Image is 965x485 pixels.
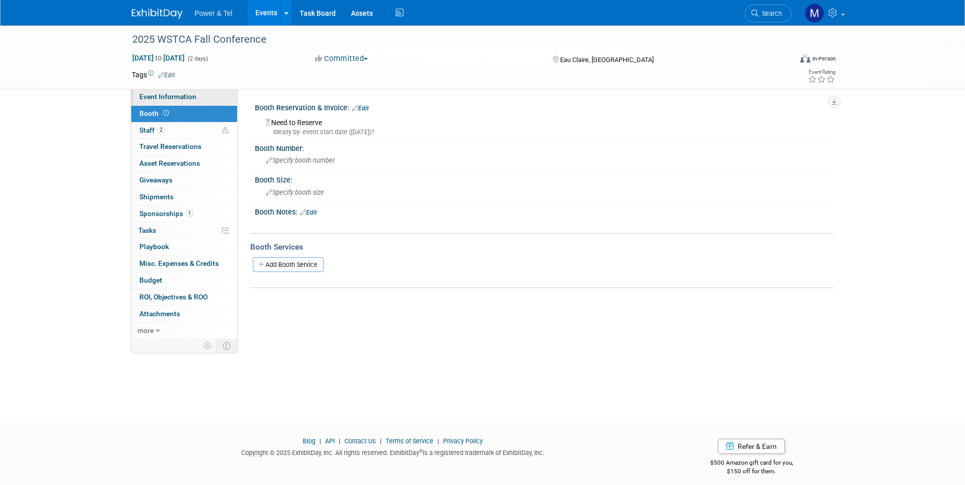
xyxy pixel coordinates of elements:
a: Travel Reservations [131,139,237,155]
td: Tags [132,70,175,80]
span: Budget [139,276,162,284]
sup: ® [419,448,423,454]
a: Terms of Service [386,437,433,445]
div: In-Person [812,55,836,63]
span: | [377,437,384,445]
a: Budget [131,272,237,289]
div: Ideally by: event start date ([DATE])? [266,128,826,137]
a: Staff2 [131,123,237,139]
span: Giveaways [139,176,172,184]
a: Privacy Policy [443,437,483,445]
span: Search [758,10,782,17]
a: Contact Us [344,437,376,445]
span: Booth [139,109,171,117]
span: Eau Claire, [GEOGRAPHIC_DATA] [560,56,654,64]
div: Booth Number: [255,141,834,154]
a: Asset Reservations [131,156,237,172]
span: Staff [139,126,165,134]
div: $150 off for them. [669,467,834,476]
span: ROI, Objectives & ROO [139,293,208,301]
span: | [336,437,343,445]
div: Booth Notes: [255,204,834,218]
span: to [154,54,163,62]
span: Travel Reservations [139,142,201,150]
div: Booth Reservation & Invoice: [255,100,834,113]
span: 1 [186,209,193,217]
div: Need to Reserve [262,115,826,137]
a: Edit [352,105,369,112]
button: Committed [311,53,372,64]
div: Copyright © 2025 ExhibitDay, Inc. All rights reserved. ExhibitDay is a registered trademark of Ex... [132,446,655,458]
img: Format-Inperson.png [800,54,810,63]
span: Sponsorships [139,209,193,218]
td: Toggle Event Tabs [216,339,237,352]
img: ExhibitDay [132,9,183,19]
div: 2025 WSTCA Fall Conference [129,31,776,49]
span: more [137,326,154,335]
a: Edit [300,209,317,216]
td: Personalize Event Tab Strip [199,339,217,352]
span: | [317,437,324,445]
a: API [325,437,335,445]
div: Event Rating [808,70,835,75]
span: Shipments [139,193,173,201]
a: Booth [131,106,237,122]
span: Event Information [139,93,196,101]
a: Refer & Earn [718,439,785,454]
span: Misc. Expenses & Credits [139,259,219,267]
div: Booth Services [250,241,834,253]
a: Attachments [131,306,237,322]
a: Sponsorships1 [131,206,237,222]
span: Power & Tel [195,9,232,17]
a: more [131,323,237,339]
a: Edit [158,72,175,79]
span: Tasks [138,226,156,234]
a: Misc. Expenses & Credits [131,256,237,272]
a: Playbook [131,239,237,255]
span: Potential Scheduling Conflict -- at least one attendee is tagged in another overlapping event. [222,126,229,135]
span: | [435,437,442,445]
a: Add Booth Service [253,257,324,272]
div: Event Format [732,53,836,68]
a: Event Information [131,89,237,105]
span: Asset Reservations [139,159,200,167]
a: ROI, Objectives & ROO [131,289,237,306]
span: Specify booth size [266,189,324,196]
span: Specify booth number [266,157,335,164]
img: Madalyn Bobbitt [805,4,824,23]
a: Blog [303,437,315,445]
div: Booth Size: [255,172,834,185]
span: Playbook [139,243,169,251]
span: Attachments [139,310,180,318]
a: Giveaways [131,172,237,189]
span: Booth not reserved yet [161,109,171,117]
a: Tasks [131,223,237,239]
div: $500 Amazon gift card for you, [669,452,834,475]
a: Search [745,5,792,22]
span: 2 [157,126,165,134]
a: Shipments [131,189,237,205]
span: [DATE] [DATE] [132,53,185,63]
span: (2 days) [187,55,208,62]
